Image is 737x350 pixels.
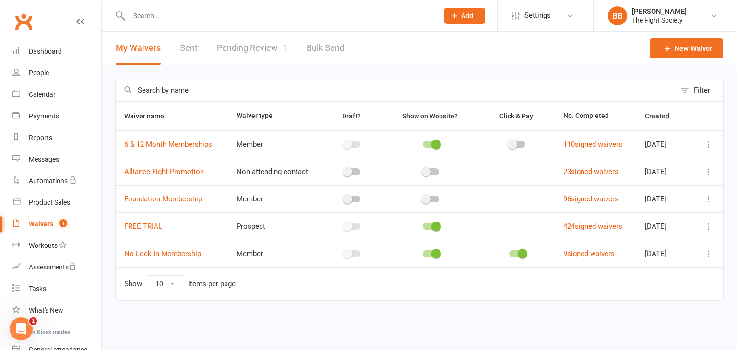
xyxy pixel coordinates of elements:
[12,235,101,257] a: Workouts
[29,134,52,141] div: Reports
[563,249,615,258] a: 9signed waivers
[29,220,53,228] div: Waivers
[228,158,323,185] td: Non-attending contact
[694,84,710,96] div: Filter
[228,102,323,130] th: Waiver type
[636,130,692,158] td: [DATE]
[228,212,323,240] td: Prospect
[180,32,198,65] a: Sent
[29,306,63,314] div: What's New
[563,167,618,176] a: 23signed waivers
[29,177,68,185] div: Automations
[499,112,533,120] span: Click & Pay
[12,84,101,105] a: Calendar
[29,91,56,98] div: Calendar
[632,16,687,24] div: The Fight Society
[491,110,544,122] button: Click & Pay
[29,198,70,206] div: Product Sales
[29,263,76,271] div: Assessments
[29,112,59,120] div: Payments
[555,102,636,130] th: No. Completed
[12,213,101,235] a: Waivers 1
[12,257,101,278] a: Assessments
[342,112,361,120] span: Draft?
[12,62,101,84] a: People
[29,242,58,249] div: Workouts
[124,110,175,122] button: Waiver name
[636,212,692,240] td: [DATE]
[116,32,161,65] button: My Waivers
[645,110,680,122] button: Created
[29,155,59,163] div: Messages
[12,278,101,300] a: Tasks
[188,280,236,288] div: items per page
[645,112,680,120] span: Created
[12,149,101,170] a: Messages
[650,38,723,58] a: New Waiver
[116,79,676,101] input: Search by name
[124,249,201,258] a: No Lock in Membership
[59,219,67,227] span: 1
[563,222,622,231] a: 424signed waivers
[217,32,287,65] a: Pending Review1
[12,300,101,321] a: What's New
[228,185,323,212] td: Member
[228,240,323,267] td: Member
[124,275,236,292] div: Show
[563,140,622,149] a: 110signed waivers
[676,79,723,101] button: Filter
[636,158,692,185] td: [DATE]
[283,43,287,53] span: 1
[124,195,202,203] a: Foundation Membership
[124,112,175,120] span: Waiver name
[29,47,62,55] div: Dashboard
[12,192,101,213] a: Product Sales
[29,317,37,325] span: 1
[444,8,485,24] button: Add
[12,10,36,34] a: Clubworx
[563,195,618,203] a: 96signed waivers
[524,5,551,26] span: Settings
[636,240,692,267] td: [DATE]
[307,32,345,65] a: Bulk Send
[10,317,33,340] iframe: Intercom live chat
[124,167,204,176] a: Alliance Fight Promotion
[29,69,49,77] div: People
[12,41,101,62] a: Dashboard
[12,127,101,149] a: Reports
[394,110,468,122] button: Show on Website?
[632,7,687,16] div: [PERSON_NAME]
[636,185,692,212] td: [DATE]
[126,9,432,23] input: Search...
[124,140,212,149] a: 6 & 12 Month Memberships
[461,12,473,20] span: Add
[29,285,46,292] div: Tasks
[403,112,458,120] span: Show on Website?
[228,130,323,158] td: Member
[124,222,162,231] a: FREE TRIAL
[12,105,101,127] a: Payments
[333,110,371,122] button: Draft?
[12,170,101,192] a: Automations
[608,6,627,25] div: BB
